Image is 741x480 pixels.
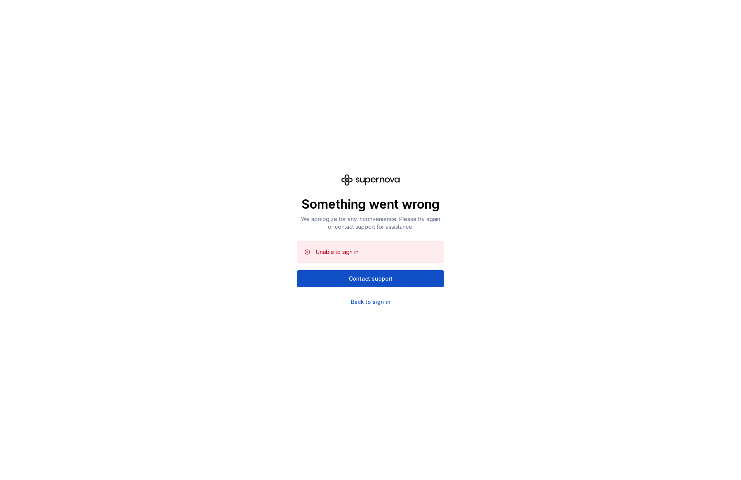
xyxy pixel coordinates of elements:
[351,298,391,306] a: Back to sign in
[349,275,393,283] span: Contact support
[297,270,444,287] button: Contact support
[297,197,444,212] p: Something went wrong
[297,215,444,231] p: We apologize for any inconvenience. Please try again or contact support for assistance.
[316,248,360,256] div: Unable to sign in.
